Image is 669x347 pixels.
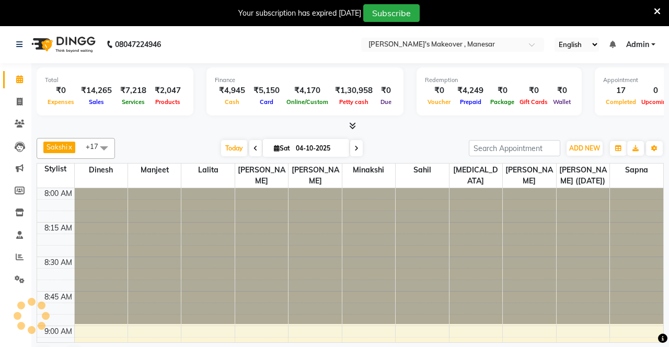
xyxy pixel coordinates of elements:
button: ADD NEW [567,141,603,156]
button: Subscribe [363,4,420,22]
div: ₹0 [45,85,77,97]
span: Lalita [181,164,234,177]
span: Sakshi [47,143,67,151]
span: Admin [626,39,649,50]
span: Gift Cards [517,98,550,106]
span: Completed [603,98,639,106]
span: Cash [222,98,242,106]
div: 8:45 AM [42,292,74,303]
span: Expenses [45,98,77,106]
b: 08047224946 [115,30,161,59]
div: ₹4,170 [284,85,331,97]
span: Sat [271,144,293,152]
span: [PERSON_NAME] [289,164,341,188]
div: ₹14,265 [77,85,116,97]
span: Sales [86,98,107,106]
div: Your subscription has expired [DATE] [238,8,361,19]
div: ₹0 [377,85,395,97]
span: Sahil [396,164,448,177]
span: +17 [86,142,106,151]
div: ₹0 [425,85,453,97]
div: Total [45,76,185,85]
input: 2025-10-04 [293,141,345,156]
span: [PERSON_NAME] ([DATE]) [557,164,609,188]
span: Manjeet [128,164,181,177]
span: Minakshi [342,164,395,177]
div: 8:15 AM [42,223,74,234]
div: ₹4,249 [453,85,488,97]
span: Package [488,98,517,106]
div: 8:30 AM [42,257,74,268]
img: logo [27,30,98,59]
a: x [67,143,72,151]
div: ₹0 [488,85,517,97]
span: Today [221,140,247,156]
span: Voucher [425,98,453,106]
div: ₹1,30,958 [331,85,377,97]
div: Finance [215,76,395,85]
span: Wallet [550,98,573,106]
span: Card [257,98,276,106]
span: Due [378,98,394,106]
span: [MEDICAL_DATA] [449,164,502,188]
div: 8:00 AM [42,188,74,199]
div: 9:00 AM [42,326,74,337]
span: [PERSON_NAME] [503,164,556,188]
div: ₹4,945 [215,85,249,97]
span: Services [119,98,147,106]
span: [PERSON_NAME] [235,164,288,188]
span: Dinesh [75,164,128,177]
span: Prepaid [457,98,484,106]
span: Petty cash [337,98,371,106]
span: sapna [610,164,663,177]
span: ADD NEW [569,144,600,152]
span: Products [153,98,183,106]
div: ₹0 [550,85,573,97]
input: Search Appointment [469,140,560,156]
div: Redemption [425,76,573,85]
div: ₹5,150 [249,85,284,97]
div: Stylist [37,164,74,175]
span: Online/Custom [284,98,331,106]
div: 17 [603,85,639,97]
div: ₹2,047 [151,85,185,97]
div: ₹0 [517,85,550,97]
div: ₹7,218 [116,85,151,97]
